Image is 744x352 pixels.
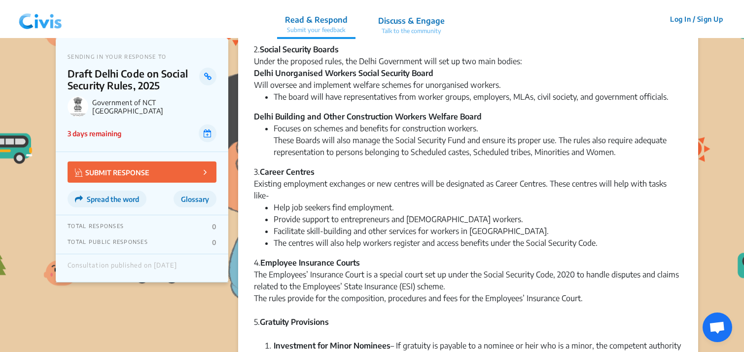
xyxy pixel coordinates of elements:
[212,223,216,231] p: 0
[285,14,348,26] p: Read & Respond
[378,27,445,36] p: Talk to the community
[254,269,682,292] div: The Employees’ Insurance Court is a special court set up under the Social Security Code, 2020 to ...
[87,195,139,203] span: Spread the word
[274,122,682,158] li: Focuses on schemes and benefits for construction workers. These Boards will also manage the Socia...
[68,191,146,207] button: Spread the word
[15,4,66,34] img: navlogo.png
[181,195,209,203] span: Glossary
[274,201,682,213] li: Help job seekers find employment.
[274,213,682,225] li: Provide support to entrepreneurs and [DEMOGRAPHIC_DATA] workers.
[260,44,339,54] strong: Social Security Boards
[274,91,682,103] li: The board will have representatives from worker groups, employers, MLAs, civil society, and gover...
[260,317,329,327] strong: Gratuity Provisions
[92,98,216,115] p: Government of NCT [GEOGRAPHIC_DATA]
[274,237,682,249] li: The centres will also help workers register and access benefits under the Social Security Code.
[254,55,682,79] div: Under the proposed rules, the Delhi Government will set up two main bodies:
[254,166,682,201] div: 3. Existing employment exchanges or new centres will be designated as Career Centres. These centr...
[285,26,348,35] p: Submit your feedback
[68,223,124,231] p: TOTAL RESPONSES
[378,15,445,27] p: Discuss & Engage
[68,161,216,183] button: SUBMIT RESPONSE
[68,262,177,274] div: Consultation published on [DATE]
[68,238,148,246] p: TOTAL PUBLIC RESPONSES
[254,43,682,55] div: 2.
[174,191,216,207] button: Glossary
[254,112,482,121] strong: Delhi Building and Other Construction Workers Welfare Board
[68,53,216,60] p: SENDING IN YOUR RESPONSE TO
[75,168,83,177] img: Vector.jpg
[260,167,315,177] strong: Career Centres
[254,304,682,340] div: 5.
[68,68,199,91] p: Draft Delhi Code on Social Security Rules, 2025
[274,341,390,351] strong: Investment for Minor Nominees
[68,96,88,117] img: Government of NCT Delhi logo
[68,128,121,139] p: 3 days remaining
[75,166,149,178] p: SUBMIT RESPONSE
[260,258,360,268] strong: Employee Insurance Courts
[254,257,682,269] div: 4.
[254,292,682,304] div: The rules provide for the composition, procedures and fees for the Employees’ Insurance Court.
[254,68,433,78] strong: Delhi Unorganised Workers Social Security Board
[703,313,732,342] div: Open chat
[254,79,682,91] div: Will oversee and implement welfare schemes for unorganised workers.
[664,11,729,27] button: Log In / Sign Up
[274,225,682,237] li: Facilitate skill-building and other services for workers in [GEOGRAPHIC_DATA].
[212,238,216,246] p: 0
